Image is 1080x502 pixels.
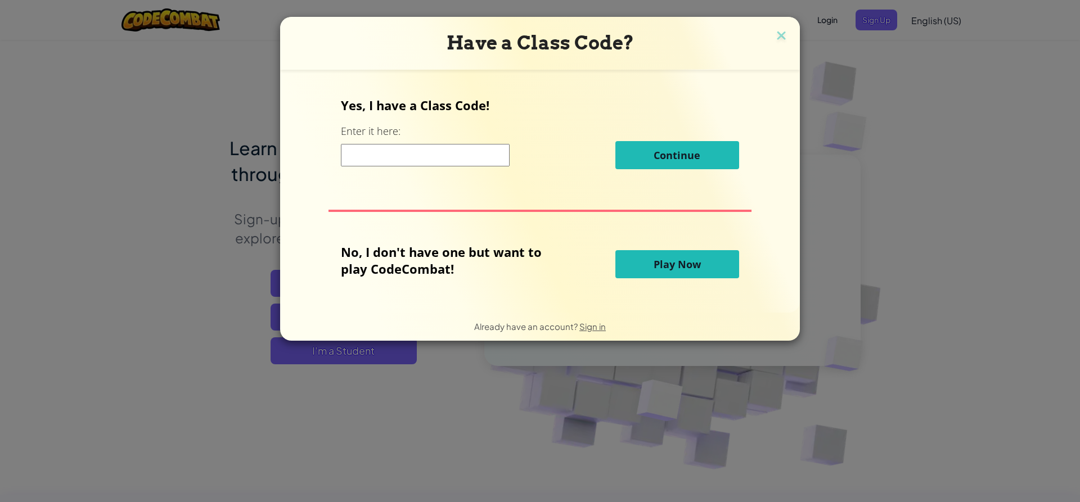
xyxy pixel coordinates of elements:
[341,97,739,114] p: Yes, I have a Class Code!
[615,250,739,278] button: Play Now
[654,257,701,271] span: Play Now
[615,141,739,169] button: Continue
[341,243,559,277] p: No, I don't have one but want to play CodeCombat!
[341,124,400,138] label: Enter it here:
[474,321,579,332] span: Already have an account?
[447,31,634,54] span: Have a Class Code?
[654,148,700,162] span: Continue
[579,321,606,332] a: Sign in
[774,28,789,45] img: close icon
